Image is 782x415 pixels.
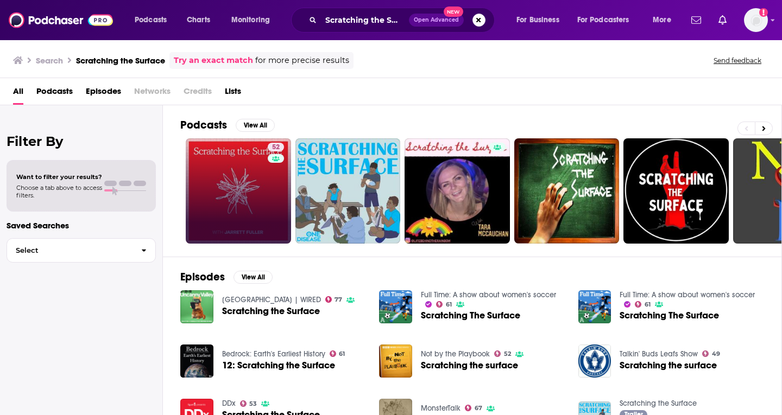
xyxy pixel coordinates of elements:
button: Send feedback [710,56,765,65]
img: 12: Scratching the Surface [180,344,213,378]
a: Scratching the surface [421,361,518,370]
button: Open AdvancedNew [409,14,464,27]
img: Scratching The Surface [578,290,611,323]
a: Full Time: A show about women's soccer [421,290,556,299]
h2: Episodes [180,270,225,284]
a: Scratching The Surface [620,311,719,320]
button: open menu [509,11,573,29]
a: Lists [225,82,241,105]
img: Podchaser - Follow, Share and Rate Podcasts [9,10,113,30]
span: 49 [712,352,720,356]
p: Saved Searches [7,220,156,231]
svg: Add a profile image [759,8,768,17]
span: Select [7,247,133,254]
a: Episodes [86,82,121,105]
a: EpisodesView All [180,270,273,284]
span: More [653,12,671,28]
a: Scratching the Surface [620,399,697,408]
img: User Profile [744,8,768,32]
a: Scratching the Surface [222,307,320,316]
span: New [444,7,463,17]
button: open menu [127,11,181,29]
a: 52 [494,350,511,357]
span: Want to filter your results? [16,173,102,181]
a: 67 [465,405,482,411]
span: 61 [645,302,651,307]
span: For Podcasters [577,12,629,28]
button: open menu [224,11,284,29]
a: 52 [268,143,284,151]
div: Search podcasts, credits, & more... [301,8,505,33]
a: 61 [635,301,651,308]
a: 53 [240,400,257,407]
a: Show notifications dropdown [687,11,705,29]
button: View All [236,119,275,132]
span: Charts [187,12,210,28]
span: Monitoring [231,12,270,28]
img: Scratching the Surface [180,290,213,323]
a: Show notifications dropdown [714,11,731,29]
a: All [13,82,23,105]
span: for more precise results [255,54,349,67]
a: 77 [325,296,343,303]
img: Scratching the surface [379,344,412,378]
a: 12: Scratching the Surface [222,361,335,370]
span: 77 [335,297,342,302]
a: Bedrock: Earth's Earliest History [222,349,325,359]
span: 67 [475,406,482,411]
button: open menu [645,11,685,29]
span: Credits [184,82,212,105]
span: 52 [504,352,511,356]
button: Show profile menu [744,8,768,32]
span: Networks [134,82,171,105]
span: 61 [446,302,452,307]
a: MonsterTalk [421,404,461,413]
input: Search podcasts, credits, & more... [321,11,409,29]
span: 53 [249,401,257,406]
button: Select [7,238,156,263]
img: Scratching The Surface [379,290,412,323]
a: Uncanny Valley | WIRED [222,295,321,304]
a: Charts [180,11,217,29]
span: 52 [272,142,280,153]
span: Podcasts [135,12,167,28]
span: Logged in as megcassidy [744,8,768,32]
span: Choose a tab above to access filters. [16,184,102,199]
h3: Search [36,55,63,66]
button: open menu [570,11,645,29]
h2: Podcasts [180,118,227,132]
a: 52 [186,138,291,244]
button: View All [234,271,273,284]
a: 61 [330,350,345,357]
a: Not by the Playbook [421,349,490,359]
span: 61 [339,352,345,356]
a: Scratching The Surface [421,311,520,320]
a: Try an exact match [174,54,253,67]
h2: Filter By [7,133,156,149]
img: Scratching the surface [578,344,611,378]
span: For Business [516,12,559,28]
a: 61 [436,301,452,308]
a: 49 [702,350,720,357]
a: Scratching the surface [620,361,717,370]
a: Podcasts [36,82,73,105]
a: DDx [222,399,236,408]
a: PodcastsView All [180,118,275,132]
a: Full Time: A show about women's soccer [620,290,755,299]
